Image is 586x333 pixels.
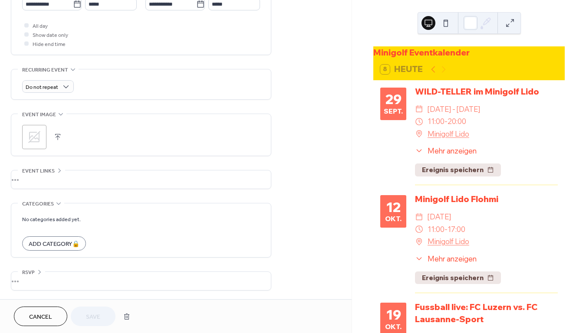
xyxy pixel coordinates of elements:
div: 19 [386,308,401,321]
span: Mehr anzeigen [428,145,477,156]
div: WILD-TELLER im Minigolf Lido [415,85,558,98]
span: 11:00 [428,115,444,128]
span: Categories [22,199,54,209]
div: 29 [385,93,402,106]
div: Minigolf Lido Flohmi [415,193,558,206]
span: All day [33,22,48,31]
span: Recurring event [22,65,68,75]
div: ​ [415,103,423,116]
span: [DATE] [428,211,451,223]
div: ​ [415,223,423,236]
span: Show date only [33,31,68,40]
div: ​ [415,211,423,223]
button: Cancel [14,307,67,326]
button: Ereignis speichern [415,271,501,284]
div: Fussball live: FC Luzern vs. FC Lausanne-Sport [415,301,558,326]
span: - [444,223,448,236]
div: ​ [415,115,423,128]
div: ​ [415,145,423,156]
span: Hide end time [33,40,66,49]
a: Minigolf Lido [428,235,469,248]
div: ••• [11,170,271,189]
span: Event image [22,110,56,119]
button: ​Mehr anzeigen [415,253,477,264]
span: 20:00 [448,115,466,128]
button: Ereignis speichern [415,163,501,176]
div: Okt. [385,215,402,222]
div: ; [22,125,46,149]
a: Minigolf Lido [428,128,469,140]
span: - [444,115,448,128]
span: Mehr anzeigen [428,253,477,264]
div: 12 [386,201,401,214]
div: ​ [415,235,423,248]
div: ​ [415,128,423,140]
div: Sept. [384,108,403,114]
span: 17:00 [448,223,465,236]
span: No categories added yet. [22,215,81,224]
div: ​ [415,253,423,264]
div: Okt. [385,323,402,330]
span: Do not repeat [26,82,58,92]
span: [DATE] - [DATE] [428,103,480,116]
button: ​Mehr anzeigen [415,145,477,156]
span: Event links [22,166,55,176]
div: Minigolf Eventkalender [373,46,565,59]
span: Cancel [29,313,52,322]
div: ••• [11,272,271,290]
span: 11:00 [428,223,444,236]
span: RSVP [22,268,35,277]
